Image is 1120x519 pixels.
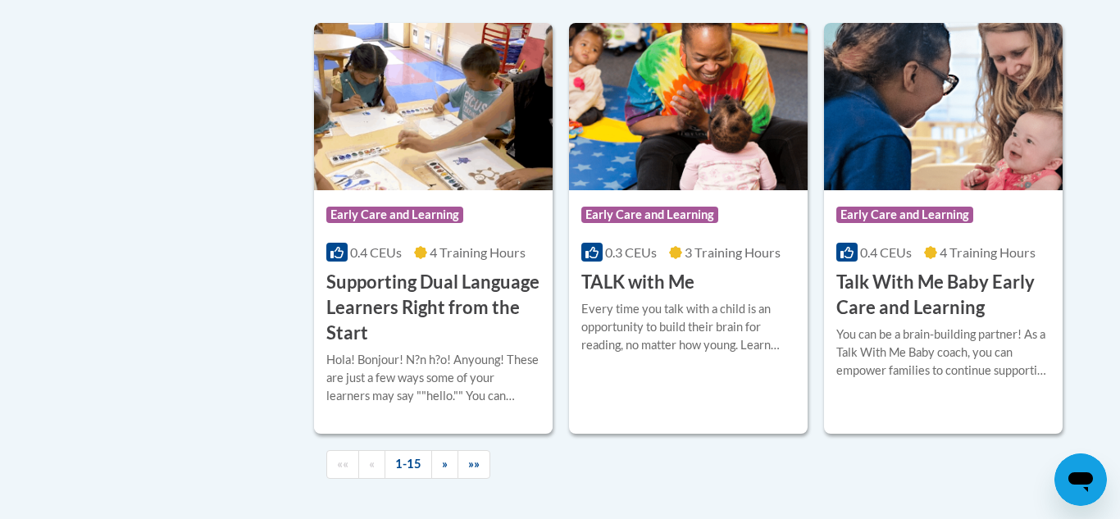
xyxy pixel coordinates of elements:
span: 0.4 CEUs [350,244,402,260]
a: End [458,450,490,479]
span: Early Care and Learning [836,207,973,223]
span: Early Care and Learning [581,207,718,223]
span: » [442,457,448,471]
a: Begining [326,450,359,479]
div: You can be a brain-building partner! As a Talk With Me Baby coach, you can empower families to co... [836,326,1050,380]
div: Every time you talk with a child is an opportunity to build their brain for reading, no matter ho... [581,300,795,354]
span: »» [468,457,480,471]
h3: TALK with Me [581,270,694,295]
span: «« [337,457,348,471]
a: Next [431,450,458,479]
div: Hola! Bonjour! N?n h?o! Anyoung! These are just a few ways some of your learners may say ""hello.... [326,351,540,405]
span: Early Care and Learning [326,207,463,223]
iframe: Button to launch messaging window [1054,453,1107,506]
img: Course Logo [824,23,1063,190]
img: Course Logo [569,23,808,190]
span: 0.4 CEUs [860,244,912,260]
a: Course LogoEarly Care and Learning0.3 CEUs3 Training Hours TALK with MeEvery time you talk with a... [569,23,808,434]
span: 4 Training Hours [940,244,1036,260]
h3: Supporting Dual Language Learners Right from the Start [326,270,540,345]
a: 1-15 [385,450,432,479]
h3: Talk With Me Baby Early Care and Learning [836,270,1050,321]
a: Course LogoEarly Care and Learning0.4 CEUs4 Training Hours Supporting Dual Language Learners Righ... [314,23,553,434]
span: 3 Training Hours [685,244,781,260]
span: 4 Training Hours [430,244,526,260]
a: Previous [358,450,385,479]
span: 0.3 CEUs [605,244,657,260]
a: Course LogoEarly Care and Learning0.4 CEUs4 Training Hours Talk With Me Baby Early Care and Learn... [824,23,1063,434]
img: Course Logo [314,23,553,190]
span: « [369,457,375,471]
